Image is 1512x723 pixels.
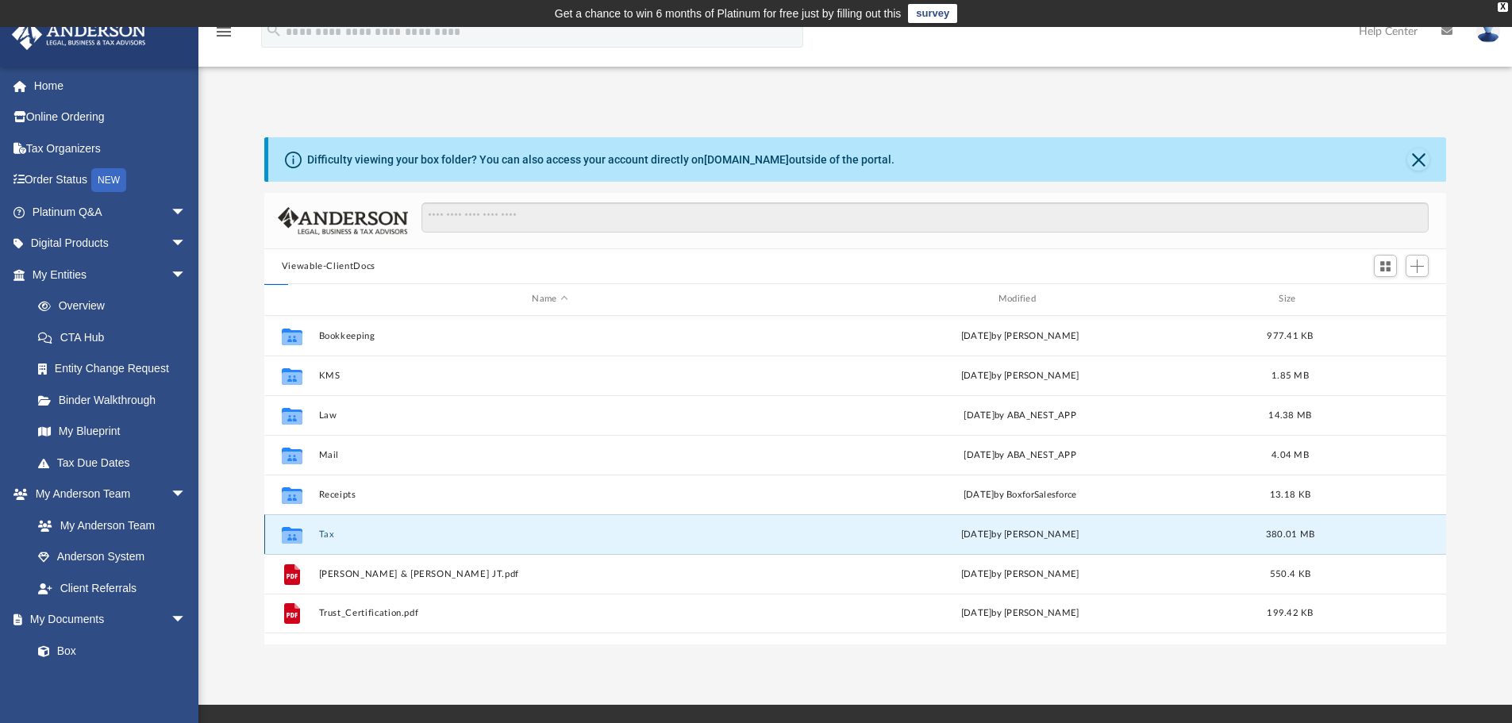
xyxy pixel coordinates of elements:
[1267,609,1313,617] span: 199.42 KB
[1407,148,1429,171] button: Close
[91,168,126,192] div: NEW
[11,70,210,102] a: Home
[318,331,781,341] button: Bookkeeping
[22,321,210,353] a: CTA Hub
[788,292,1252,306] div: Modified
[22,416,202,448] a: My Blueprint
[11,133,210,164] a: Tax Organizers
[555,4,902,23] div: Get a chance to win 6 months of Platinum for free just by filling out this
[1374,255,1398,277] button: Switch to Grid View
[22,290,210,322] a: Overview
[11,228,210,260] a: Digital Productsarrow_drop_down
[282,260,375,274] button: Viewable-ClientDocs
[1258,292,1322,306] div: Size
[1270,569,1310,578] span: 550.4 KB
[11,259,210,290] a: My Entitiesarrow_drop_down
[788,448,1251,462] div: by ABA_NEST_APP
[421,202,1429,233] input: Search files and folders
[214,30,233,41] a: menu
[908,4,957,23] a: survey
[1329,292,1440,306] div: id
[11,196,210,228] a: Platinum Q&Aarrow_drop_down
[318,410,781,421] button: Law
[22,667,202,698] a: Meeting Minutes
[318,529,781,540] button: Tax
[171,228,202,260] span: arrow_drop_down
[7,19,151,50] img: Anderson Advisors Platinum Portal
[318,371,781,381] button: KMS
[788,368,1251,383] div: [DATE] by [PERSON_NAME]
[788,329,1251,343] div: [DATE] by [PERSON_NAME]
[318,490,781,500] button: Receipts
[11,604,202,636] a: My Documentsarrow_drop_down
[271,292,311,306] div: id
[307,152,895,168] div: Difficulty viewing your box folder? You can also access your account directly on outside of the p...
[22,384,210,416] a: Binder Walkthrough
[318,608,781,618] button: Trust_Certification.pdf
[704,153,789,166] a: [DOMAIN_NAME]
[788,606,1251,621] div: [DATE] by [PERSON_NAME]
[265,21,283,39] i: search
[22,541,202,573] a: Anderson System
[22,510,194,541] a: My Anderson Team
[11,102,210,133] a: Online Ordering
[1406,255,1429,277] button: Add
[1270,490,1310,498] span: 13.18 KB
[11,164,210,197] a: Order StatusNEW
[317,292,781,306] div: Name
[1266,529,1314,538] span: 380.01 MB
[264,316,1447,644] div: grid
[964,450,995,459] span: [DATE]
[22,353,210,385] a: Entity Change Request
[318,569,781,579] button: [PERSON_NAME] & [PERSON_NAME] JT.pdf
[22,447,210,479] a: Tax Due Dates
[171,259,202,291] span: arrow_drop_down
[171,479,202,511] span: arrow_drop_down
[22,572,202,604] a: Client Referrals
[1272,371,1309,379] span: 1.85 MB
[788,408,1251,422] div: [DATE] by ABA_NEST_APP
[788,567,1251,581] div: [DATE] by [PERSON_NAME]
[1272,450,1309,459] span: 4.04 MB
[788,487,1251,502] div: [DATE] by BoxforSalesforce
[1476,20,1500,43] img: User Pic
[171,196,202,229] span: arrow_drop_down
[788,527,1251,541] div: [DATE] by [PERSON_NAME]
[171,604,202,636] span: arrow_drop_down
[318,450,781,460] button: Mail
[1267,331,1313,340] span: 977.41 KB
[22,635,194,667] a: Box
[1498,2,1508,12] div: close
[1268,410,1311,419] span: 14.38 MB
[214,22,233,41] i: menu
[11,479,202,510] a: My Anderson Teamarrow_drop_down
